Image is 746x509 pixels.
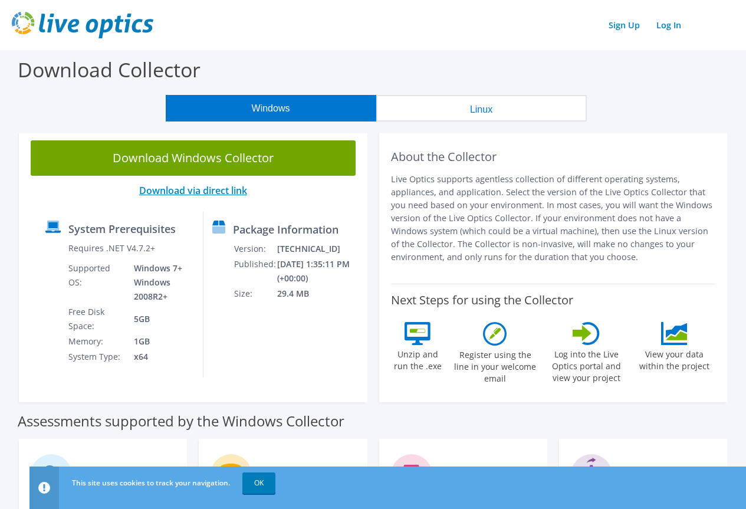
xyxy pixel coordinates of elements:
[125,304,193,334] td: 5GB
[68,349,125,364] td: System Type:
[18,415,344,427] label: Assessments supported by the Windows Collector
[166,95,376,121] button: Windows
[68,304,125,334] td: Free Disk Space:
[545,345,627,384] label: Log into the Live Optics portal and view your project
[391,293,573,307] label: Next Steps for using the Collector
[391,173,716,264] p: Live Optics supports agentless collection of different operating systems, appliances, and applica...
[68,242,155,254] label: Requires .NET V4.7.2+
[12,12,153,38] img: live_optics_svg.svg
[277,257,362,286] td: [DATE] 1:35:11 PM (+00:00)
[242,472,275,494] a: OK
[234,241,277,257] td: Version:
[68,261,125,304] td: Supported OS:
[234,286,277,301] td: Size:
[391,150,716,164] h2: About the Collector
[125,261,193,304] td: Windows 7+ Windows 2008R2+
[277,241,362,257] td: [TECHNICAL_ID]
[139,184,247,197] a: Download via direct link
[277,286,362,301] td: 29.4 MB
[650,17,687,34] a: Log In
[633,345,715,372] label: View your data within the project
[68,223,176,235] label: System Prerequisites
[125,334,193,349] td: 1GB
[68,334,125,349] td: Memory:
[451,346,540,385] label: Register using the line in your welcome email
[376,95,587,121] button: Linux
[233,224,339,235] label: Package Information
[31,140,356,176] a: Download Windows Collector
[603,17,646,34] a: Sign Up
[391,345,445,372] label: Unzip and run the .exe
[18,56,201,83] label: Download Collector
[125,349,193,364] td: x64
[234,257,277,286] td: Published:
[72,478,230,488] span: This site uses cookies to track your navigation.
